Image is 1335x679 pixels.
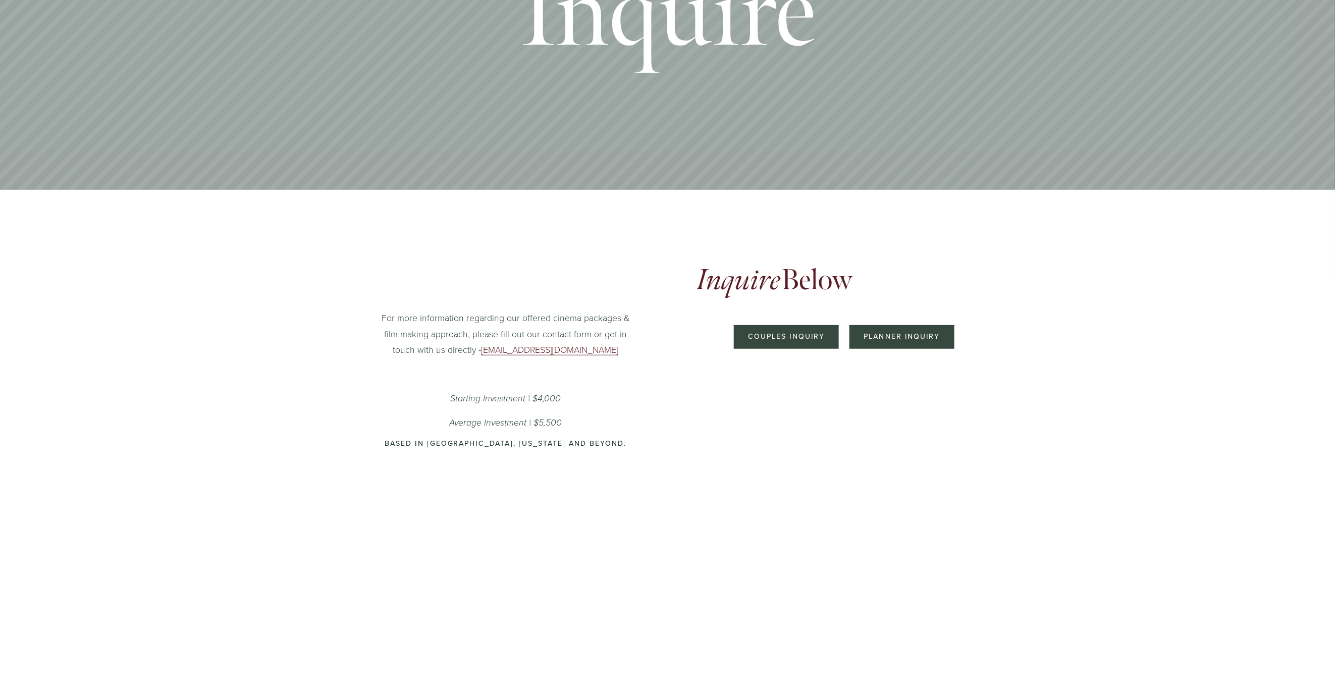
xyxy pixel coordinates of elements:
p: Based in [GEOGRAPHIC_DATA], [US_STATE] and beyond. [373,439,638,448]
a: [EMAIL_ADDRESS][DOMAIN_NAME] [481,343,618,355]
em: Starting Investment | $4,000 [450,393,561,404]
h2: Below [697,265,991,296]
button: Couples Inquiry [734,325,839,349]
p: For more information regarding our offered cinema packages & film-making approach, please fill ou... [373,310,638,358]
button: Planner Inquiry [849,325,954,349]
em: Inquire [697,262,781,298]
em: Average Investment | $5,500 [449,417,562,428]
